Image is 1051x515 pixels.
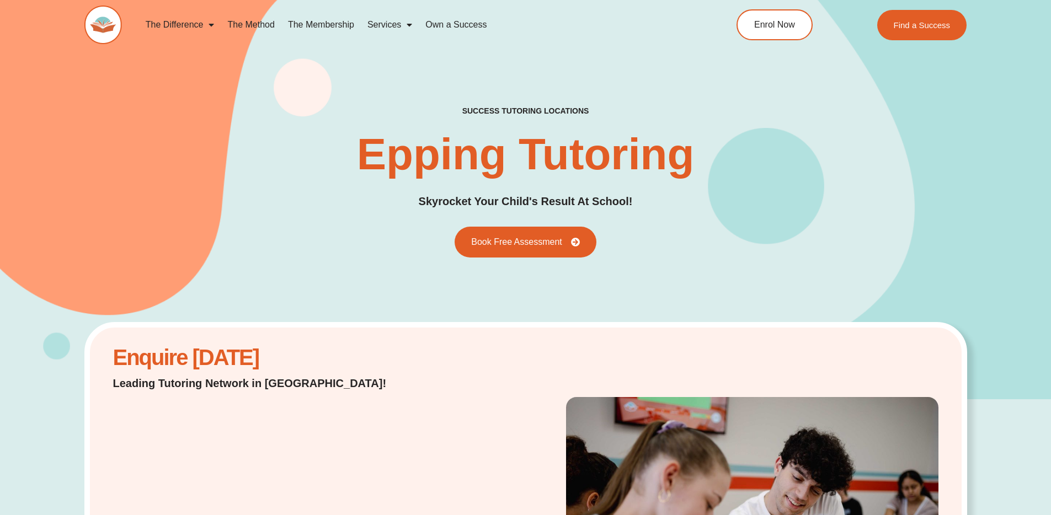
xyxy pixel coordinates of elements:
[455,227,596,257] a: Book Free Assessment
[357,132,695,176] h1: Epping Tutoring
[419,12,493,37] a: Own a Success
[877,10,967,40] a: Find a Success
[462,106,589,116] h2: success tutoring locations
[139,12,221,37] a: The Difference
[737,9,813,40] a: Enrol Now
[471,238,562,246] span: Book Free Assessment
[221,12,281,37] a: The Method
[419,193,633,210] h2: Skyrocket Your Child's Result At School!
[754,20,795,29] span: Enrol Now
[361,12,419,37] a: Services
[113,375,415,391] h2: Leading Tutoring Network in [GEOGRAPHIC_DATA]!
[113,351,415,364] h2: Enquire [DATE]
[281,12,361,37] a: The Membership
[139,12,686,37] nav: Menu
[894,21,951,29] span: Find a Success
